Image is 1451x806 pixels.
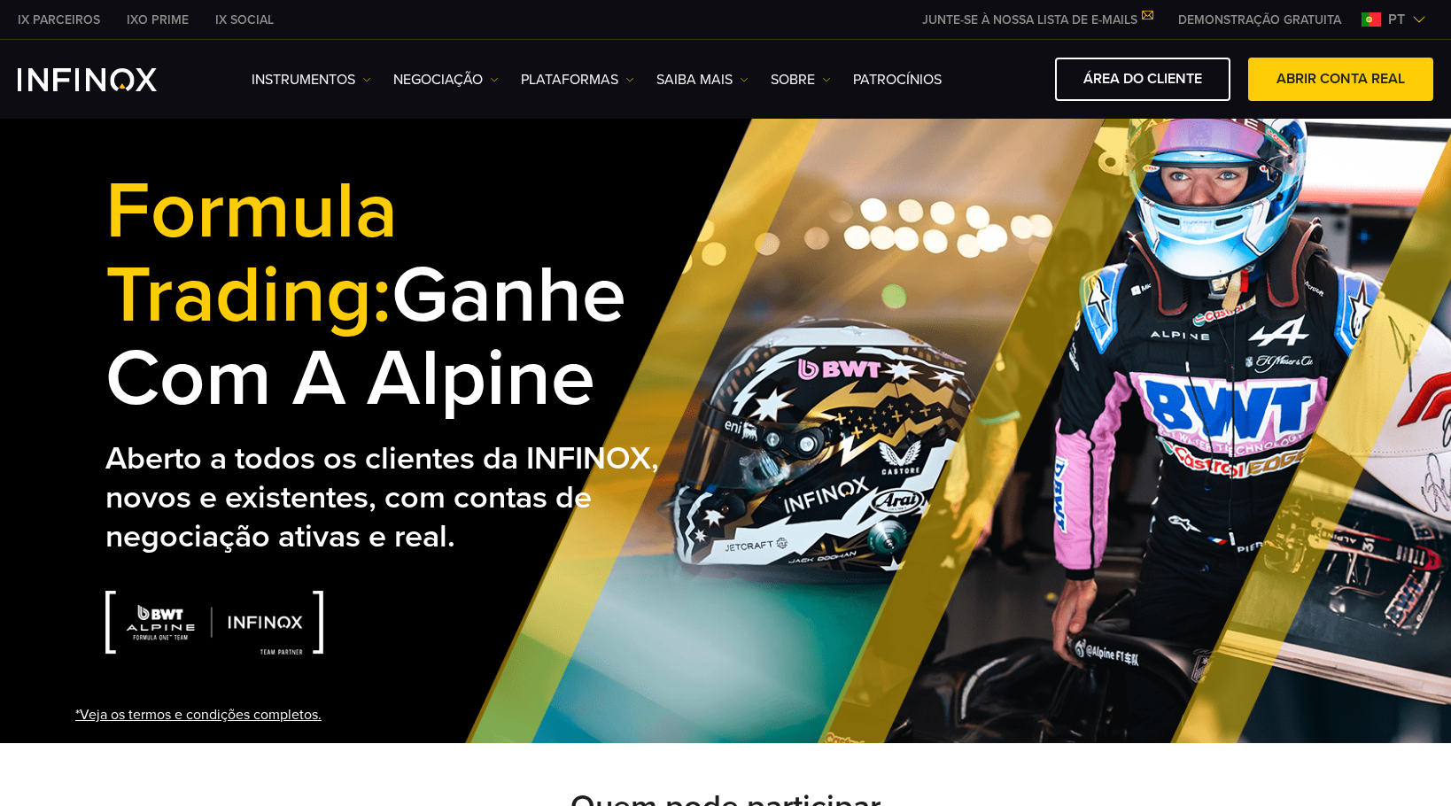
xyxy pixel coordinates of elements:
[1381,9,1412,30] span: pt
[252,69,371,90] a: Instrumentos
[75,704,322,725] a: *Veja os termos e condições completos.
[2,270,65,288] span: (Obrigatório)
[18,68,198,91] a: INFINOX Logo
[4,11,113,29] a: INFINOX
[2,169,65,187] span: (Obrigatório)
[853,69,942,90] a: Patrocínios
[105,163,398,344] span: Formula Trading:
[105,163,626,427] strong: Ganhe com a Alpine
[521,69,634,90] a: PLATAFORMAS
[113,11,202,29] a: INFINOX
[771,69,831,90] a: SOBRE
[1055,58,1230,101] a: ÁREA DO CLIENTE
[656,69,749,90] a: Saiba mais
[1165,11,1354,29] a: INFINOX MENU
[393,69,499,90] a: NEGOCIAÇÃO
[105,439,659,555] strong: Aberto a todos os clientes da INFINOX, novos e existentes, com contas de negociação ativas e real.
[202,11,287,29] a: INFINOX
[2,415,65,432] span: (Obrigatório)
[1248,58,1433,101] a: ABRIR CONTA REAL
[909,12,1165,27] a: JUNTE-SE À NOSSA LISTA DE E-MAILS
